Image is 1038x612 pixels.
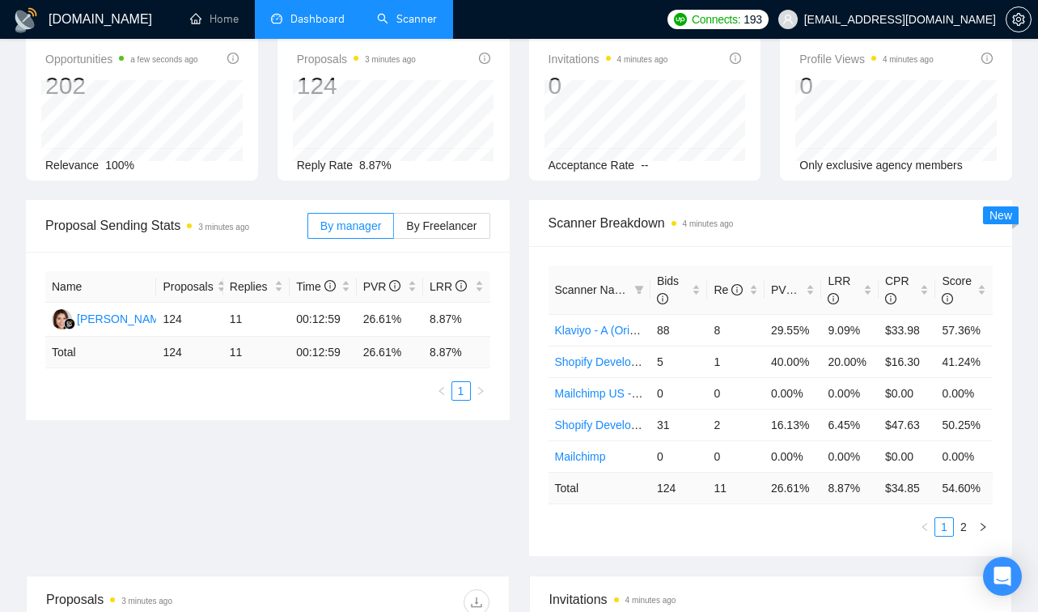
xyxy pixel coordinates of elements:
div: Open Intercom Messenger [983,557,1022,596]
li: 2 [954,517,973,537]
td: 57.36% [935,314,993,346]
td: 0.00% [821,440,879,472]
span: Relevance [45,159,99,172]
td: Total [45,337,156,368]
span: Scanner Name [555,283,630,296]
img: gigradar-bm.png [64,318,75,329]
td: 0 [650,377,708,409]
span: right [978,522,988,532]
span: Invitations [549,589,993,610]
td: 8.87 % [821,472,879,504]
td: 8 [707,314,765,346]
a: 2 [955,518,972,536]
td: 0.00% [935,440,993,472]
button: right [471,381,490,401]
a: KH[PERSON_NAME] Heart [52,312,201,325]
td: 50.25% [935,409,993,440]
time: 4 minutes ago [617,55,668,64]
span: Opportunities [45,49,198,69]
td: 0.00% [821,377,879,409]
td: 1 [707,346,765,377]
span: By Freelancer [406,219,477,232]
span: Connects: [692,11,740,28]
a: Shopify Developer - A (Original) [555,419,714,431]
td: 8.87% [423,303,489,337]
a: setting [1006,13,1032,26]
td: 00:12:59 [290,303,356,337]
td: 11 [223,303,290,337]
time: a few seconds ago [130,55,197,64]
td: 8.87 % [423,337,489,368]
span: 100% [105,159,134,172]
span: PVR [363,280,401,293]
span: info-circle [389,280,400,291]
span: LRR [828,274,850,305]
div: 0 [549,70,668,101]
span: Proposals [163,278,213,295]
span: download [464,596,489,609]
td: 9.09% [821,314,879,346]
span: info-circle [657,293,668,304]
td: $16.30 [879,346,936,377]
button: left [432,381,451,401]
span: Replies [230,278,271,295]
td: 26.61% [357,303,423,337]
td: 0 [707,377,765,409]
td: $33.98 [879,314,936,346]
td: 41.24% [935,346,993,377]
td: $0.00 [879,377,936,409]
td: 31 [650,409,708,440]
span: right [476,386,485,396]
button: setting [1006,6,1032,32]
span: By manager [320,219,381,232]
span: PVR [771,283,809,296]
li: Next Page [973,517,993,537]
td: 124 [156,303,222,337]
th: Replies [223,271,290,303]
a: searchScanner [377,12,437,26]
td: 5 [650,346,708,377]
a: Mailchimp [555,450,606,463]
td: 2 [707,409,765,440]
td: 29.55% [765,314,822,346]
a: Mailchimp US - only [555,387,655,400]
td: 11 [707,472,765,504]
time: 4 minutes ago [683,219,734,228]
td: 16.13% [765,409,822,440]
time: 3 minutes ago [365,55,416,64]
button: left [915,517,934,537]
td: 0.00% [935,377,993,409]
td: 26.61 % [765,472,822,504]
span: dashboard [271,13,282,24]
button: right [973,517,993,537]
span: Only exclusive agency members [799,159,963,172]
td: 6.45% [821,409,879,440]
td: 11 [223,337,290,368]
span: info-circle [324,280,336,291]
td: 0 [707,440,765,472]
time: 4 minutes ago [625,596,676,605]
li: Next Page [471,381,490,401]
td: 0.00% [765,440,822,472]
span: LRR [430,280,467,293]
span: info-circle [455,280,467,291]
li: Previous Page [432,381,451,401]
span: left [920,522,930,532]
td: 26.61 % [357,337,423,368]
span: user [782,14,794,25]
span: info-circle [828,293,839,304]
span: Reply Rate [297,159,353,172]
td: 40.00% [765,346,822,377]
span: Acceptance Rate [549,159,635,172]
div: 0 [799,70,934,101]
img: logo [13,7,39,33]
span: info-circle [981,53,993,64]
span: Score [942,274,972,305]
li: 1 [934,517,954,537]
time: 3 minutes ago [198,223,249,232]
span: 8.87% [359,159,392,172]
li: Previous Page [915,517,934,537]
div: 124 [297,70,416,101]
div: [PERSON_NAME] Heart [77,310,201,328]
td: $0.00 [879,440,936,472]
